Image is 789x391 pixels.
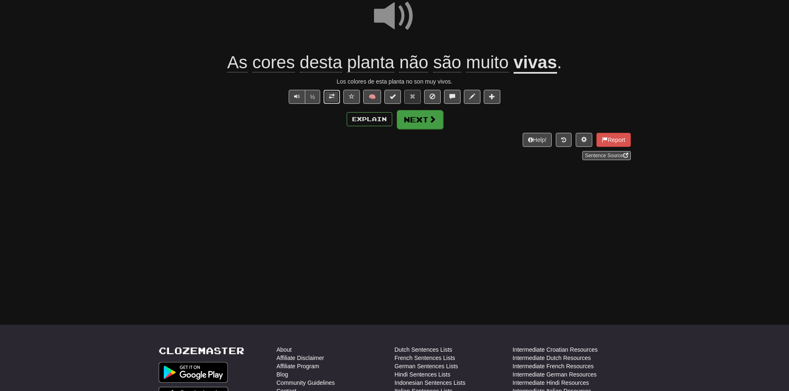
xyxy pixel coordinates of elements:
button: Play sentence audio (ctl+space) [289,90,305,104]
a: Hindi Sentences Lists [395,370,451,379]
div: Text-to-speech controls [287,90,321,104]
a: Indonesian Sentences Lists [395,379,466,387]
button: Toggle translation (alt+t) [323,90,340,104]
span: muito [466,53,509,72]
span: cores [252,53,295,72]
button: Report [596,133,630,147]
button: 🧠 [363,90,381,104]
a: Dutch Sentences Lists [395,345,452,354]
a: Blog [277,370,288,379]
a: Intermediate French Resources [513,362,594,370]
button: Help! [523,133,552,147]
button: Explain [347,112,392,126]
button: Discuss sentence (alt+u) [444,90,461,104]
button: Edit sentence (alt+d) [464,90,480,104]
div: Los colores de esta planta no son muy vivos. [159,77,631,86]
a: Sentence Source [582,151,630,160]
a: Community Guidelines [277,379,335,387]
a: Affiliate Program [277,362,319,370]
a: German Sentences Lists [395,362,458,370]
button: ½ [305,90,321,104]
span: são [433,53,461,72]
span: não [399,53,428,72]
button: Favorite sentence (alt+f) [343,90,360,104]
button: Set this sentence to 100% Mastered (alt+m) [384,90,401,104]
a: Intermediate German Resources [513,370,597,379]
span: desta [300,53,343,72]
a: Intermediate Dutch Resources [513,354,591,362]
u: vivas [514,53,557,74]
a: About [277,345,292,354]
button: Next [397,110,443,129]
a: Affiliate Disclaimer [277,354,324,362]
button: Round history (alt+y) [556,133,572,147]
span: planta [347,53,394,72]
button: Reset to 0% Mastered (alt+r) [404,90,421,104]
button: Add to collection (alt+a) [484,90,500,104]
a: Intermediate Croatian Resources [513,345,598,354]
img: Get it on Google Play [159,362,228,383]
span: . [557,53,562,72]
a: Intermediate Hindi Resources [513,379,589,387]
a: Clozemaster [159,345,244,356]
a: French Sentences Lists [395,354,455,362]
button: Ignore sentence (alt+i) [424,90,441,104]
span: As [227,53,248,72]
